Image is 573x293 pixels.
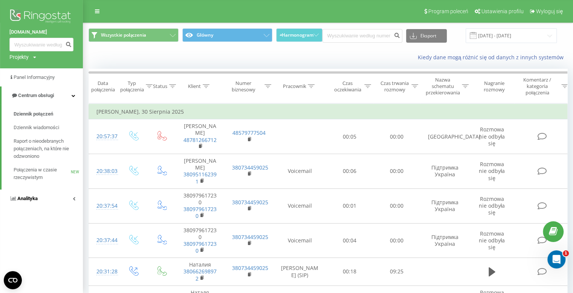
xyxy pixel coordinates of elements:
div: 20:31:28 [96,264,112,279]
a: 380979617230 [183,205,217,219]
td: [PERSON_NAME], 30 Sierpnia 2025 [89,104,571,119]
div: 20:57:37 [96,129,112,144]
a: 48579777504 [232,129,266,136]
span: Rozmowa nie odbyła się [479,195,505,216]
td: 00:01 [326,188,373,223]
div: Numer biznesowy [225,80,263,93]
td: 00:05 [326,119,373,154]
td: 00:00 [373,188,420,223]
td: Voicemail [274,223,326,258]
div: Data połączenia [89,80,117,93]
span: Dziennik połączeń [14,110,53,118]
td: [PERSON_NAME] (SIP) [274,258,326,286]
a: 380734459025 [232,233,268,241]
span: Rozmowa nie odbyła się [479,126,505,146]
div: Klient [188,83,201,89]
a: 380979617230 [183,240,217,254]
td: 00:06 [326,154,373,189]
td: [GEOGRAPHIC_DATA] [420,119,469,154]
td: 00:00 [373,154,420,189]
a: 380734459025 [232,164,268,171]
td: 380979617230 [176,188,225,223]
a: 380951162391 [183,171,217,185]
div: Pracownik [283,83,306,89]
button: Główny [182,28,272,42]
td: Підтримка Україна [420,154,469,189]
span: Rozmowa nie odbyła się [479,230,505,251]
td: Наталия [176,258,225,286]
td: 00:00 [373,223,420,258]
button: Wszystkie połączenia [89,28,179,42]
a: Połączenia w czasie rzeczywistymNEW [14,163,83,184]
td: Voicemail [274,188,326,223]
span: Wyloguj się [536,8,563,14]
img: Ringostat logo [9,8,73,26]
td: Підтримка Україна [420,223,469,258]
button: Eksport [406,29,447,43]
span: Panel Informacyjny [14,74,55,80]
span: Połączenia w czasie rzeczywistym [14,166,71,181]
a: 48781266712 [183,136,217,143]
div: Nazwa schematu przekierowania [426,77,460,96]
a: Raport o nieodebranych połączeniach, na które nie odzwoniono [14,134,83,163]
button: Harmonogram [276,28,322,42]
div: 20:37:54 [96,199,112,213]
td: 00:04 [326,223,373,258]
td: Підтримка Україна [420,188,469,223]
span: 1 [563,250,569,256]
a: 380662698972 [183,268,217,282]
td: 380979617230 [176,223,225,258]
div: 20:37:44 [96,233,112,248]
div: Nagranie rozmowy [476,80,512,93]
td: [PERSON_NAME] [176,154,225,189]
div: Status [153,83,167,89]
div: Komentarz / kategoria połączenia [515,77,559,96]
a: Dziennik wiadomości [14,121,83,134]
span: Centrum obsługi [18,93,54,98]
span: Ustawienia profilu [481,8,524,14]
td: [PERSON_NAME] [176,119,225,154]
input: Wyszukiwanie według numeru [9,38,73,51]
a: [DOMAIN_NAME] [9,28,73,36]
a: 380734459025 [232,264,268,271]
input: Wyszukiwanie według numeru [322,29,402,43]
td: 09:25 [373,258,420,286]
span: Raport o nieodebranych połączeniach, na które nie odzwoniono [14,137,79,160]
span: Wszystkie połączenia [101,32,146,38]
a: Kiedy dane mogą różnić się od danych z innych systemów [417,54,567,61]
div: Typ połączenia [120,80,144,93]
div: Czas oczekiwania [333,80,362,93]
div: Projekty [9,53,29,61]
span: Rozmowa nie odbyła się [479,160,505,181]
td: 00:18 [326,258,373,286]
span: Program poleceń [428,8,468,14]
span: Harmonogram [282,32,313,38]
div: Czas trwania rozmowy [380,80,410,93]
span: Dziennik wiadomości [14,124,59,131]
iframe: Intercom live chat [547,250,565,268]
a: Dziennik połączeń [14,107,83,121]
a: 380734459025 [232,199,268,206]
td: Voicemail [274,154,326,189]
button: Open CMP widget [4,271,22,289]
a: Centrum obsługi [2,86,83,105]
span: Analityka [17,196,38,201]
div: 20:38:03 [96,164,112,179]
td: 00:00 [373,119,420,154]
